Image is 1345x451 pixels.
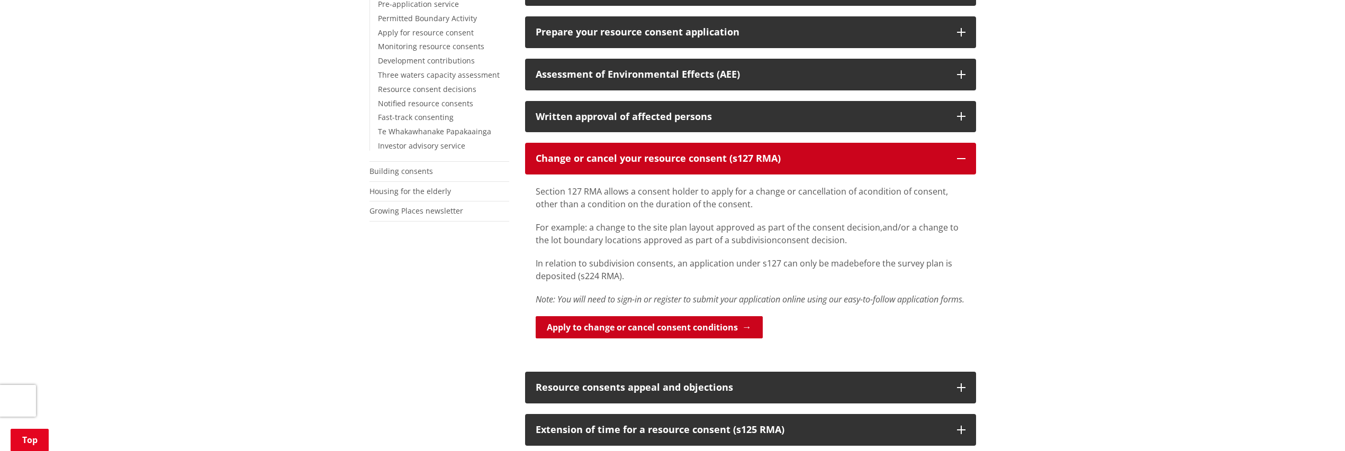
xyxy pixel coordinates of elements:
[378,84,476,94] a: Resource consent decisions
[378,98,473,108] a: Notified resource consents
[378,13,477,23] a: Permitted Boundary Activity
[536,27,946,38] div: Prepare your resource consent application
[378,27,474,38] a: Apply for resource consent
[1296,407,1334,445] iframe: Messenger Launcher
[369,186,451,196] a: Housing for the elderly
[536,69,946,80] div: Assessment of Environmental Effects (AEE)
[369,166,433,176] a: Building consents
[525,59,976,90] button: Assessment of Environmental Effects (AEE)
[11,429,49,451] a: Top
[378,41,484,51] a: Monitoring resource consents
[525,372,976,403] button: Resource consents appeal and objections
[525,101,976,133] button: Written approval of affected persons
[525,414,976,446] button: Extension of time for a resource consent (s125 RMA)
[378,141,465,151] a: Investor advisory service
[536,185,965,210] p: Section 127 RMA allows a consent holder to apply for a change or cancellation of acondition of co...
[536,425,946,435] div: Extension of time for a resource consent (s125 RMA)
[378,112,454,122] a: Fast-track consenting
[536,112,946,122] div: Written approval of affected persons
[378,126,491,136] a: Te Whakawhanake Papakaainga
[536,257,965,282] p: In relation to subdivision consents, an application under s127 can only be madebefore the survey ...
[536,382,946,393] div: Resource consents appeal and objections
[525,16,976,48] button: Prepare your resource consent application
[536,293,964,305] em: Note: You will need to sign-in or register to submit your application online using our easy-to-fo...
[536,221,965,246] p: For example: a change to the site plan layout approved as part of the consent decision,and/or a c...
[525,143,976,174] button: Change or cancel your resource consent (s127 RMA)
[536,153,946,164] div: Change or cancel your resource consent (s127 RMA)
[536,316,763,338] a: Apply to change or cancel consent conditions
[378,70,500,80] a: Three waters capacity assessment
[378,56,475,66] a: Development contributions
[369,206,463,216] a: Growing Places newsletter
